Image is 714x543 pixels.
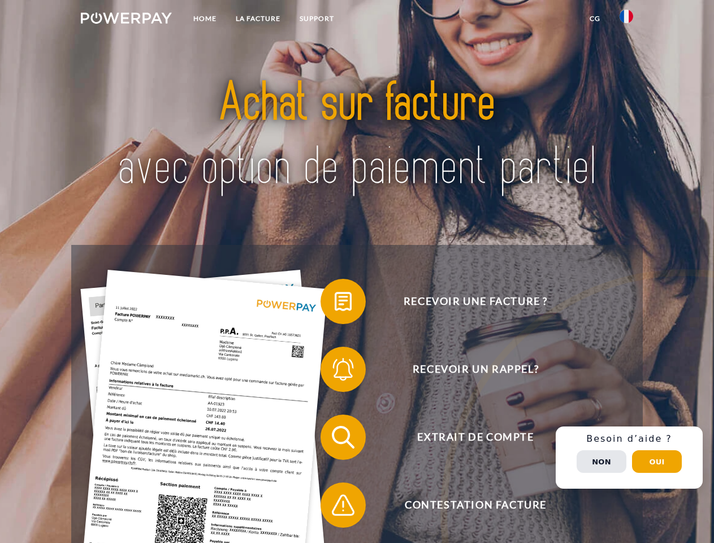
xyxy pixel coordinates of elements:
div: Schnellhilfe [556,426,703,489]
span: Recevoir une facture ? [337,279,614,324]
img: title-powerpay_fr.svg [108,54,606,217]
img: logo-powerpay-white.svg [81,12,172,24]
span: Contestation Facture [337,482,614,528]
span: Recevoir un rappel? [337,347,614,392]
a: Home [184,8,226,29]
button: Oui [632,450,682,473]
img: fr [620,10,633,23]
button: Recevoir un rappel? [321,347,615,392]
a: Support [290,8,344,29]
span: Extrait de compte [337,415,614,460]
button: Contestation Facture [321,482,615,528]
h3: Besoin d’aide ? [562,433,696,445]
a: LA FACTURE [226,8,290,29]
img: qb_bell.svg [329,355,357,383]
a: CG [580,8,610,29]
button: Non [577,450,626,473]
img: qb_warning.svg [329,491,357,519]
button: Extrait de compte [321,415,615,460]
button: Recevoir une facture ? [321,279,615,324]
img: qb_bill.svg [329,287,357,316]
img: qb_search.svg [329,423,357,451]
